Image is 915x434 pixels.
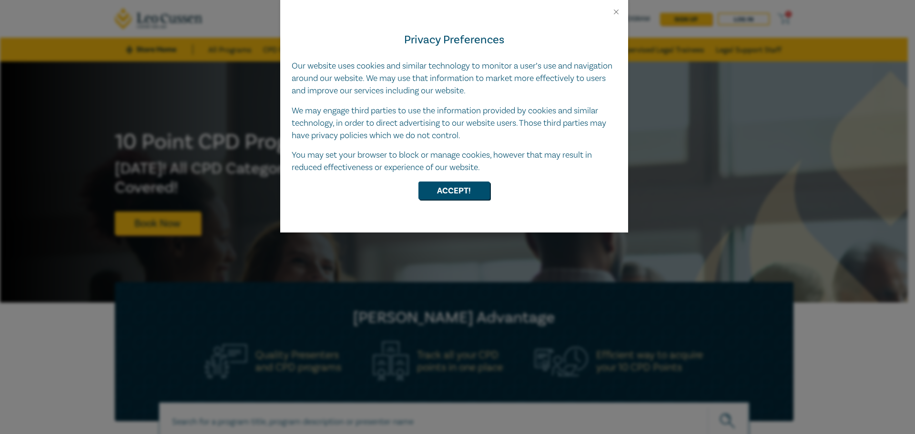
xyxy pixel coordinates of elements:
p: Our website uses cookies and similar technology to monitor a user’s use and navigation around our... [292,60,617,97]
h4: Privacy Preferences [292,31,617,49]
p: You may set your browser to block or manage cookies, however that may result in reduced effective... [292,149,617,174]
button: Close [612,8,620,16]
p: We may engage third parties to use the information provided by cookies and similar technology, in... [292,105,617,142]
button: Accept! [418,182,490,200]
